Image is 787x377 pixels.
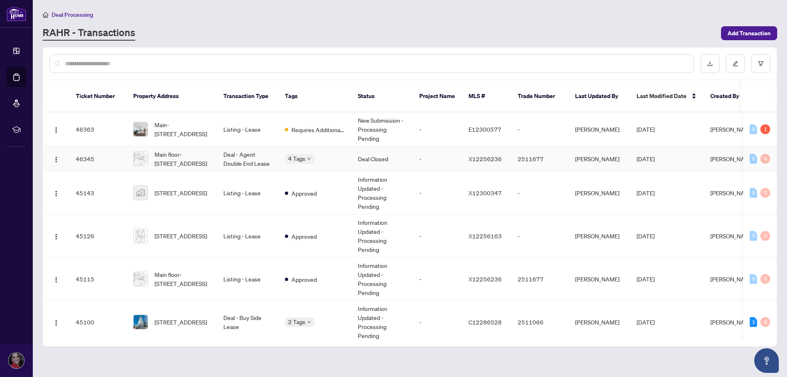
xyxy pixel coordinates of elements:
td: Listing - Lease [217,171,278,215]
th: Status [351,80,413,112]
button: Logo [50,315,63,329]
td: 45100 [69,301,127,344]
span: 4 Tags [288,154,305,163]
span: X12300347 [469,189,502,196]
td: [PERSON_NAME] [569,146,630,171]
td: [PERSON_NAME] [569,112,630,146]
span: [DATE] [637,126,655,133]
button: edit [726,54,745,73]
span: [PERSON_NAME] [710,232,755,240]
button: Logo [50,186,63,199]
span: [DATE] [637,318,655,326]
div: 0 [750,124,757,134]
span: X12256236 [469,275,502,283]
span: [PERSON_NAME] [710,275,755,283]
td: Information Updated - Processing Pending [351,215,413,258]
span: [STREET_ADDRESS] [155,231,207,240]
td: - [413,301,462,344]
img: Logo [53,127,59,133]
th: Ticket Number [69,80,127,112]
button: Open asap [754,348,779,373]
th: Tags [278,80,351,112]
td: Deal Closed [351,146,413,171]
th: Transaction Type [217,80,278,112]
div: 0 [760,274,770,284]
td: Deal - Buy Side Lease [217,301,278,344]
img: thumbnail-img [134,272,148,286]
td: [PERSON_NAME] [569,258,630,301]
td: 45115 [69,258,127,301]
button: Logo [50,152,63,165]
button: Add Transaction [721,26,777,40]
span: [PERSON_NAME] [710,189,755,196]
td: 2511677 [511,146,569,171]
div: 1 [760,124,770,134]
span: [DATE] [637,155,655,162]
img: thumbnail-img [134,186,148,200]
td: [PERSON_NAME] [569,215,630,258]
td: 46345 [69,146,127,171]
span: [DATE] [637,275,655,283]
td: 45126 [69,215,127,258]
span: Deal Processing [52,11,93,18]
th: Last Modified Date [630,80,704,112]
span: [STREET_ADDRESS] [155,188,207,197]
div: 0 [760,231,770,241]
span: [DATE] [637,189,655,196]
span: Approved [291,232,317,241]
td: - [413,146,462,171]
div: 0 [750,154,757,164]
span: [DATE] [637,232,655,240]
img: Logo [53,276,59,283]
span: edit [732,61,738,66]
td: 45143 [69,171,127,215]
a: RAHR - Transactions [43,26,135,41]
span: X12256163 [469,232,502,240]
td: - [511,215,569,258]
th: Created By [704,80,753,112]
td: Listing - Lease [217,258,278,301]
td: 46363 [69,112,127,146]
th: Trade Number [511,80,569,112]
div: 0 [760,317,770,327]
span: home [43,12,48,18]
button: Logo [50,229,63,242]
td: Listing - Lease [217,215,278,258]
span: Requires Additional Docs [291,125,345,134]
img: thumbnail-img [134,152,148,166]
td: [PERSON_NAME] [569,301,630,344]
span: Main-[STREET_ADDRESS] [155,120,210,138]
div: 0 [750,188,757,198]
td: Information Updated - Processing Pending [351,258,413,301]
td: - [511,112,569,146]
button: Logo [50,272,63,286]
td: - [413,171,462,215]
div: 0 [760,154,770,164]
span: 2 Tags [288,317,305,327]
span: download [707,61,713,66]
img: Logo [53,190,59,197]
span: [PERSON_NAME] [710,155,755,162]
td: Deal - Agent Double End Lease [217,146,278,171]
button: Logo [50,123,63,136]
span: [PERSON_NAME] [710,318,755,326]
span: Last Modified Date [637,91,687,101]
img: thumbnail-img [134,229,148,243]
span: Main floor-[STREET_ADDRESS] [155,270,210,288]
span: Add Transaction [728,27,771,40]
span: filter [758,61,764,66]
th: Last Updated By [569,80,630,112]
img: Logo [53,233,59,240]
td: 2511677 [511,258,569,301]
span: E12300577 [469,126,501,133]
td: [PERSON_NAME] [569,171,630,215]
span: down [307,157,311,161]
img: Logo [53,156,59,163]
img: Profile Icon [9,353,24,368]
img: logo [7,6,26,21]
td: Information Updated - Processing Pending [351,171,413,215]
span: Main floor-[STREET_ADDRESS] [155,150,210,168]
span: down [307,320,311,324]
td: - [413,215,462,258]
div: 1 [750,317,757,327]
